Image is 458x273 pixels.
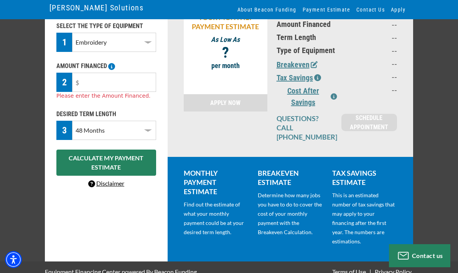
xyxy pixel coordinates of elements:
[56,62,156,71] p: AMOUNT FINANCED
[389,244,450,267] button: Contact us
[277,114,332,141] p: QUESTIONS? CALL [PHONE_NUMBER]
[277,72,321,83] button: Tax Savings
[5,251,22,268] div: Accessibility Menu
[56,73,72,92] div: 2
[352,20,397,29] p: --
[352,85,397,94] p: --
[277,85,337,108] button: Cost After Savings
[184,200,249,237] p: Find out the estimate of what your monthly payment could be at your desired term length.
[72,73,156,92] input: $
[352,33,397,42] p: --
[56,121,72,140] div: 3
[188,35,264,44] p: As Low As
[412,252,443,259] span: Contact us
[188,48,264,57] p: ?
[332,191,397,246] p: This is an estimated number of tax savings that may apply to your financing after the first year....
[277,59,318,70] button: Breakeven
[188,13,264,31] p: YOUR MONTHLY PAYMENT ESTIMATE
[188,61,264,70] p: per month
[352,72,397,81] p: --
[277,33,343,42] p: Term Length
[277,46,343,55] p: Type of Equipment
[56,92,156,100] div: Please enter the Amount Financed.
[49,1,143,14] a: [PERSON_NAME] Solutions
[352,59,397,68] p: --
[258,191,323,237] p: Determine how many jobs you have to do to cover the cost of your monthly payment with the Breakev...
[56,33,72,52] div: 1
[56,150,156,176] button: CALCULATE MY PAYMENT ESTIMATE
[277,20,343,29] p: Amount Financed
[341,114,397,131] a: SCHEDULE APPOINTMENT
[258,168,323,187] p: BREAKEVEN ESTIMATE
[332,168,397,187] p: TAX SAVINGS ESTIMATE
[88,180,124,187] a: Disclaimer
[184,94,267,112] a: APPLY NOW
[352,46,397,55] p: --
[56,110,156,119] p: DESIRED TERM LENGTH
[184,168,249,196] p: MONTHLY PAYMENT ESTIMATE
[56,22,156,31] p: SELECT THE TYPE OF EQUIPMENT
